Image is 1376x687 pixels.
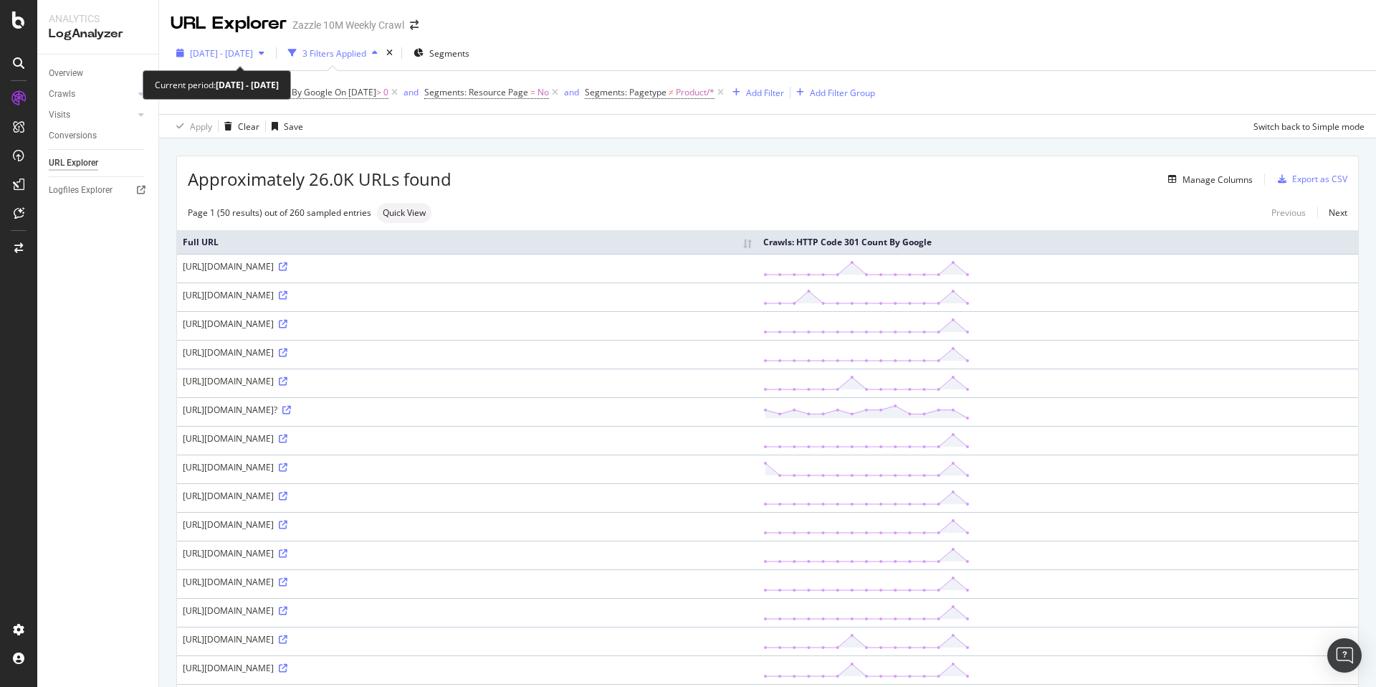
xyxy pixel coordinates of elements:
span: Approximately 26.0K URLs found [188,167,451,191]
div: Open Intercom Messenger [1327,638,1362,673]
div: Current period: [155,77,279,93]
div: and [564,86,579,98]
button: Add Filter Group [790,84,875,101]
div: times [383,46,396,60]
div: Add Filter Group [810,87,875,99]
button: Manage Columns [1162,171,1253,188]
div: Zazzle 10M Weekly Crawl [292,18,404,32]
button: and [403,85,419,99]
button: [DATE] - [DATE] [171,42,270,65]
div: [URL][DOMAIN_NAME] [183,346,752,359]
span: 0 [383,82,388,103]
div: [URL][DOMAIN_NAME] [183,547,752,559]
span: Segments: Resource Page [424,86,528,98]
div: [URL][DOMAIN_NAME] [183,633,752,645]
a: Logfiles Explorer [49,183,148,198]
button: Switch back to Simple mode [1248,115,1365,138]
button: Save [266,115,303,138]
span: Product/* [676,82,715,103]
span: Segments: Pagetype [585,86,666,98]
div: Analytics [49,11,147,26]
div: Visits [49,108,70,123]
th: Crawls: HTTP Code 301 Count By Google [758,230,1358,254]
a: Visits [49,108,134,123]
div: Manage Columns [1182,174,1253,186]
div: [URL][DOMAIN_NAME] [183,432,752,445]
div: Crawls [49,87,75,102]
button: Export as CSV [1272,168,1347,191]
div: [URL][DOMAIN_NAME] [183,490,752,502]
div: and [403,86,419,98]
span: = [530,86,535,98]
span: Quick View [383,209,426,217]
a: Next [1317,202,1347,223]
div: [URL][DOMAIN_NAME] [183,518,752,531]
div: LogAnalyzer [49,26,147,42]
div: Export as CSV [1292,173,1347,185]
button: 3 Filters Applied [282,42,383,65]
span: Segments [429,47,469,60]
div: Page 1 (50 results) out of 260 sampled entries [188,207,371,219]
div: Add Filter [746,87,784,99]
div: [URL][DOMAIN_NAME] [183,375,752,387]
b: [DATE] - [DATE] [216,79,279,91]
div: URL Explorer [171,11,287,36]
div: Clear [238,120,259,133]
div: Conversions [49,128,97,143]
a: Overview [49,66,148,81]
div: [URL][DOMAIN_NAME] [183,576,752,588]
button: Segments [408,42,475,65]
div: Apply [190,120,212,133]
div: neutral label [377,203,431,223]
div: Switch back to Simple mode [1253,120,1365,133]
div: arrow-right-arrow-left [410,20,419,30]
span: > [376,86,381,98]
button: and [564,85,579,99]
a: URL Explorer [49,156,148,171]
div: [URL][DOMAIN_NAME] [183,461,752,473]
div: Overview [49,66,83,81]
div: [URL][DOMAIN_NAME] [183,260,752,273]
div: [URL][DOMAIN_NAME] [183,318,752,330]
div: URL Explorer [49,156,98,171]
th: Full URL: activate to sort column ascending [177,230,758,254]
span: On [DATE] [335,86,376,98]
div: Logfiles Explorer [49,183,113,198]
a: Conversions [49,128,148,143]
button: Apply [171,115,212,138]
button: Add Filter [727,84,784,101]
span: [DATE] - [DATE] [190,47,253,60]
div: 3 Filters Applied [302,47,366,60]
span: ≠ [669,86,674,98]
div: [URL][DOMAIN_NAME] [183,605,752,617]
span: No [537,82,549,103]
div: [URL][DOMAIN_NAME] [183,662,752,674]
button: Clear [219,115,259,138]
div: [URL][DOMAIN_NAME]? [183,404,752,416]
div: [URL][DOMAIN_NAME] [183,289,752,301]
div: Save [284,120,303,133]
a: Crawls [49,87,134,102]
